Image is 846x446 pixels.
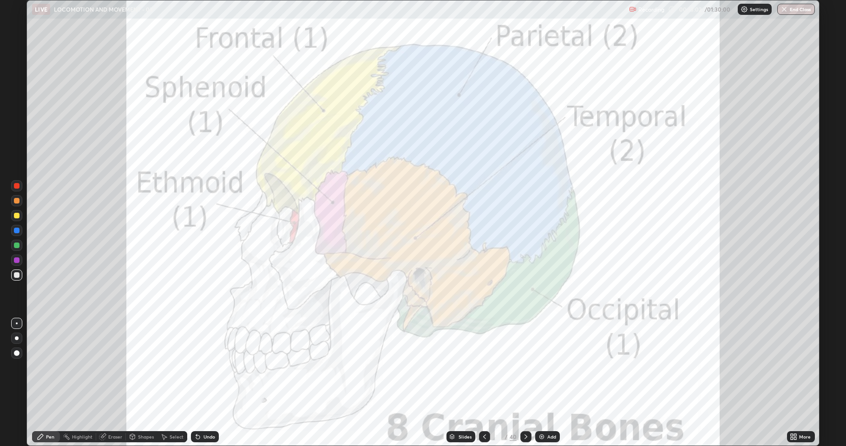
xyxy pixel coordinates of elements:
[777,4,815,15] button: End Class
[547,434,556,439] div: Add
[799,434,811,439] div: More
[538,433,545,440] img: add-slide-button
[108,434,122,439] div: Eraser
[505,434,508,439] div: /
[629,6,636,13] img: recording.375f2c34.svg
[638,6,664,13] p: Recording
[46,434,54,439] div: Pen
[138,434,154,439] div: Shapes
[780,6,788,13] img: end-class-cross
[741,6,748,13] img: class-settings-icons
[72,434,92,439] div: Highlight
[459,434,472,439] div: Slides
[54,6,153,13] p: LOCOMOTION AND MOVEMENT - 03
[510,433,517,441] div: 40
[494,434,503,439] div: 23
[203,434,215,439] div: Undo
[170,434,184,439] div: Select
[35,6,47,13] p: LIVE
[750,7,768,12] p: Settings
